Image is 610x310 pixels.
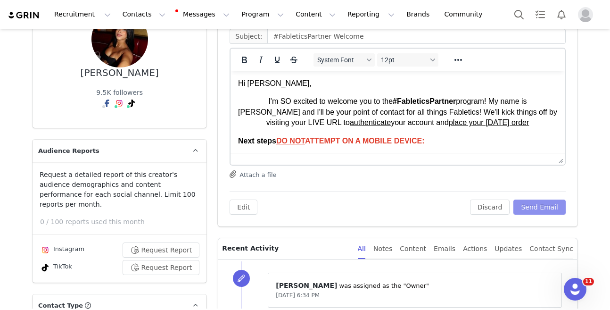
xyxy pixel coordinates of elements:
[115,100,123,107] img: instagram.svg
[230,168,276,180] button: Attach a file
[117,4,171,25] button: Contacts
[46,66,74,74] u: DO NOT
[267,29,566,44] input: Add a subject line
[578,7,593,22] img: placeholder-profile.jpg
[162,26,225,34] strong: #FableticsPartner
[555,153,565,165] div: Press the Up and Down arrow keys to resize the editor.
[530,4,551,25] a: Tasks
[358,238,366,260] div: All
[290,4,341,25] button: Content
[401,4,438,25] a: Brands
[373,238,392,260] div: Notes
[40,217,206,227] p: 0 / 100 reports used this month
[564,278,586,301] iframe: Intercom live chat
[230,200,257,215] button: Edit
[253,53,269,67] button: Italic
[434,238,455,260] div: Emails
[400,238,426,260] div: Content
[231,71,565,153] iframe: Rich Text Area
[439,4,493,25] a: Community
[236,4,289,25] button: Program
[41,246,49,254] img: instagram.svg
[381,56,427,64] span: 12pt
[8,25,327,57] p: I'm SO excited to welcome you to the program! My name is [PERSON_NAME] and I'll be your point of ...
[81,67,159,78] div: [PERSON_NAME]
[8,65,327,97] p: 1. Visit your Live URL: to order your [DATE] outfit.
[276,292,320,299] span: [DATE] 6:34 PM
[96,88,143,98] div: 9.5K followers
[495,238,522,260] div: Updates
[470,200,510,215] button: Discard
[8,8,327,18] p: Hi [PERSON_NAME],
[222,238,350,259] p: Recent Activity
[377,53,438,67] button: Font sizes
[276,281,554,291] p: ⁨ ⁩ was assigned as the "Owner"
[230,29,267,44] span: Subject:
[572,7,602,22] button: Profile
[40,244,84,256] div: Instagram
[91,11,148,67] img: 6681e41a-3b9d-469c-888d-1088df58f44e.jpg
[123,243,200,258] button: Request Report
[269,53,285,67] button: Underline
[583,278,594,285] span: 11
[551,4,572,25] button: Notifications
[8,66,194,74] strong: Next steps
[236,53,252,67] button: Bold
[40,170,199,209] p: Request a detailed report of this creator's audience demographics and content performance for eac...
[172,4,235,25] button: Messages
[509,4,529,25] button: Search
[313,53,375,67] button: Fonts
[317,56,363,64] span: System Font
[463,238,487,260] div: Actions
[286,53,302,67] button: Strikethrough
[123,260,200,275] button: Request Report
[8,8,327,290] body: Rich Text Area. Press ALT-0 for help.
[40,262,72,273] div: TikTok
[529,238,573,260] div: Contact Sync
[119,48,160,56] span: authenticate
[38,146,99,156] span: Audience Reports
[342,4,400,25] button: Reporting
[8,11,41,20] img: grin logo
[49,4,116,25] button: Recruitment
[276,282,337,289] span: [PERSON_NAME]
[218,48,298,56] span: place your [DATE] order
[513,200,566,215] button: Send Email
[46,66,194,74] span: ATTEMPT ON A MOBILE DEVICE:
[450,53,466,67] button: Reveal or hide additional toolbar items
